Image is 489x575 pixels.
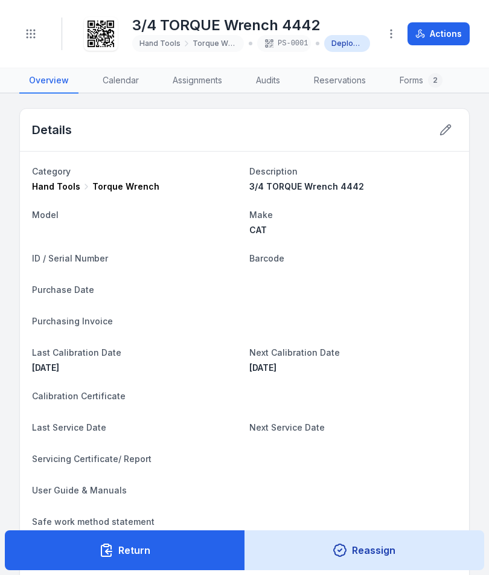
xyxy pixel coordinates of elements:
[19,22,42,45] button: Toggle navigation
[139,39,181,48] span: Hand Tools
[5,530,245,570] button: Return
[92,181,159,193] span: Torque Wrench
[390,68,452,94] a: Forms2
[32,362,59,373] span: [DATE]
[32,253,108,263] span: ID / Serial Number
[249,225,267,235] span: CAT
[249,181,364,191] span: 3/4 TORQUE Wrench 4442
[32,284,94,295] span: Purchase Date
[32,210,59,220] span: Model
[245,530,485,570] button: Reassign
[32,391,126,401] span: Calibration Certificate
[32,347,121,358] span: Last Calibration Date
[163,68,232,94] a: Assignments
[249,362,276,373] span: [DATE]
[249,166,298,176] span: Description
[249,362,276,373] time: 10/6/2025, 12:00:00 am
[304,68,376,94] a: Reservations
[32,516,155,527] span: Safe work method statement
[93,68,149,94] a: Calendar
[32,454,152,464] span: Servicing Certificate/ Report
[32,181,80,193] span: Hand Tools
[407,22,470,45] button: Actions
[32,121,72,138] h2: Details
[132,16,370,35] h1: 3/4 TORQUE Wrench 4442
[19,68,78,94] a: Overview
[193,39,237,48] span: Torque Wrench
[32,362,59,373] time: 10/12/2024, 12:00:00 am
[246,68,290,94] a: Audits
[32,316,113,326] span: Purchasing Invoice
[249,253,284,263] span: Barcode
[249,422,325,432] span: Next Service Date
[32,485,127,495] span: User Guide & Manuals
[32,422,106,432] span: Last Service Date
[324,35,371,52] div: Deployed
[32,166,71,176] span: Category
[249,210,273,220] span: Make
[249,347,340,358] span: Next Calibration Date
[428,73,443,88] div: 2
[257,35,310,52] div: PS-0001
